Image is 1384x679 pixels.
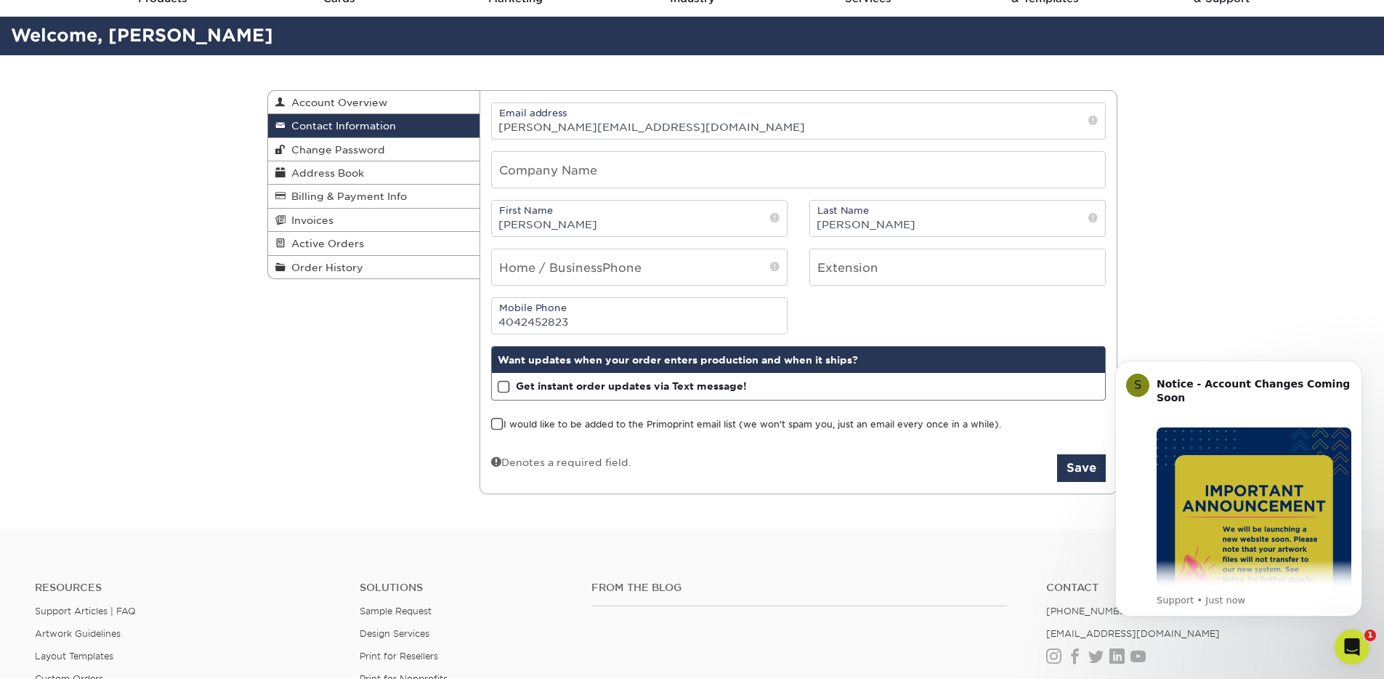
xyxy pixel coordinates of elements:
a: Address Book [268,161,480,185]
h4: From the Blog [591,582,1007,594]
span: Account Overview [286,97,387,108]
span: Change Password [286,144,385,156]
a: Invoices [268,209,480,232]
h4: Solutions [360,582,570,594]
span: Address Book [286,167,364,179]
label: I would like to be added to the Primoprint email list (we won't spam you, just an email every onc... [491,418,1001,432]
a: Contact Information [268,114,480,137]
a: Change Password [268,138,480,161]
iframe: Google Customer Reviews [4,635,124,674]
span: Active Orders [286,238,364,249]
div: Want updates when your order enters production and when it ships? [492,347,1105,373]
a: Account Overview [268,91,480,114]
span: Billing & Payment Info [286,190,407,202]
iframe: Intercom notifications message [1093,339,1384,640]
a: Support Articles | FAQ [35,606,136,616]
button: Save [1057,454,1106,482]
span: Contact Information [286,120,396,132]
a: Design Services [360,628,429,639]
a: Active Orders [268,232,480,255]
a: Artwork Guidelines [35,628,121,639]
a: Print for Resellers [360,651,438,662]
a: Order History [268,256,480,278]
span: 1 [1364,630,1376,641]
span: Invoices [286,214,333,226]
a: Billing & Payment Info [268,185,480,208]
a: [EMAIL_ADDRESS][DOMAIN_NAME] [1046,628,1220,639]
strong: Get instant order updates via Text message! [516,380,747,392]
a: Sample Request [360,606,432,616]
h4: Resources [35,582,338,594]
div: Denotes a required field. [491,454,631,470]
span: Order History [286,262,363,273]
iframe: Intercom live chat [1335,630,1369,664]
a: Contact [1046,582,1349,594]
a: [PHONE_NUMBER] [1046,606,1136,616]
